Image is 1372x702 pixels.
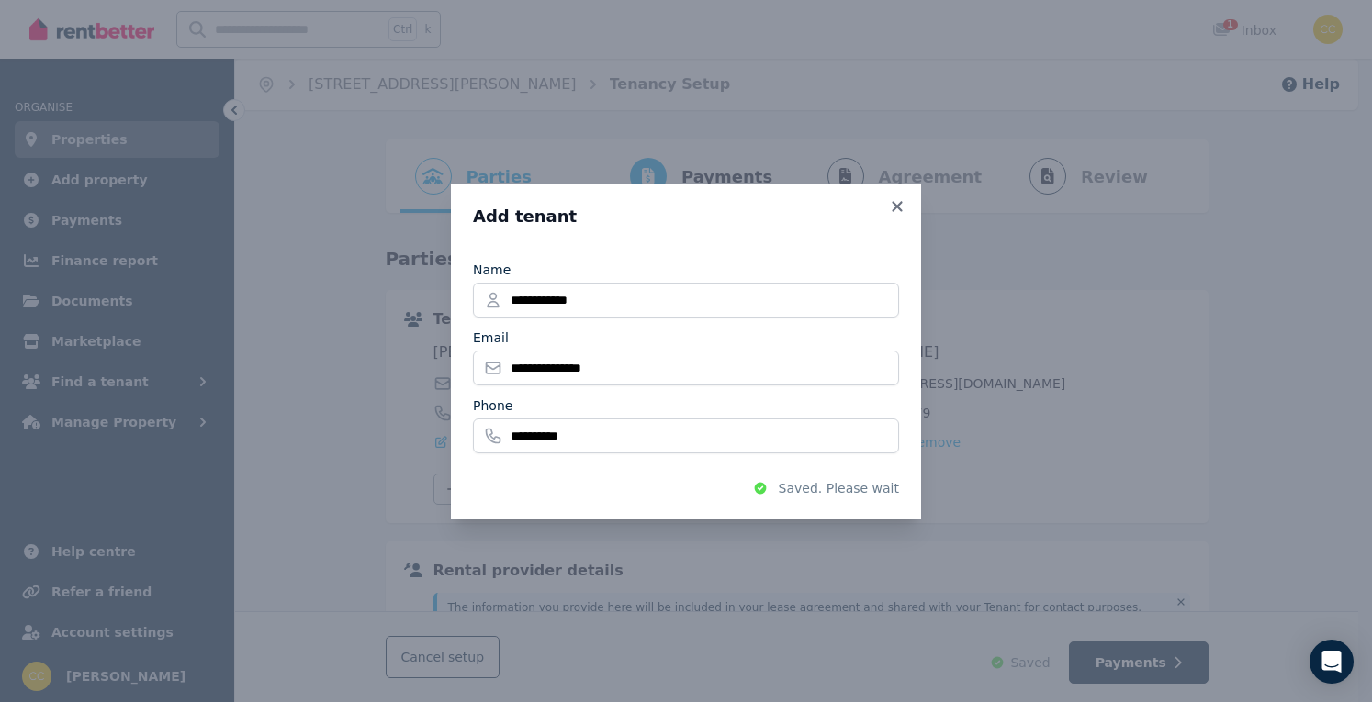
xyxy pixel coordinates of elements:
label: Phone [473,396,512,415]
span: Saved. Please wait [779,479,899,497]
div: Open Intercom Messenger [1310,640,1354,684]
label: Name [473,261,511,279]
label: Email [473,329,509,347]
h3: Add tenant [473,206,899,228]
